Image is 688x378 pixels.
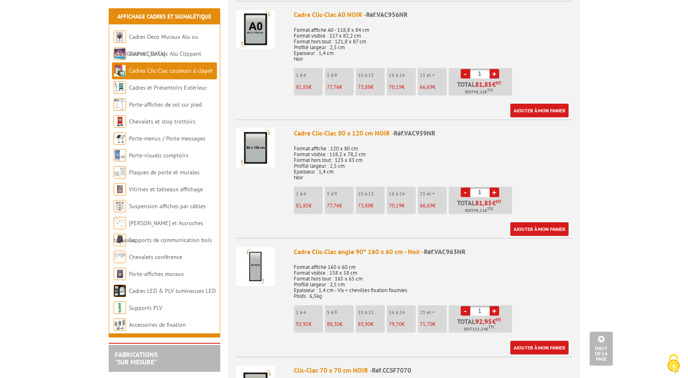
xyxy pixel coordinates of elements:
span: € [492,81,496,88]
img: Cadre Clic-Clac angle 90° 160 x 60 cm - Noir [236,247,275,286]
div: Cadre Clic-Clac angle 90° 160 x 60 cm - Noir - [294,247,572,257]
span: 111,54 [472,326,486,333]
img: Accessoires de fixation [114,319,126,331]
a: Chevalets conférence [129,253,182,261]
p: Format affiche A0 - 118,8 x 84 cm Format visible : 117 x 82,2 cm Format hors tout : 121,8 x 87 cm... [294,21,572,62]
img: Chevalets conférence [114,251,126,263]
p: Total [451,318,512,333]
sup: HT [496,80,501,86]
p: Format affiche : 120 x 80 cm Format visible : 118,2 x 78,2 cm Format hors tout : 123 x 83 cm Prof... [294,140,572,181]
img: Porte-affiches de sol sur pied [114,98,126,111]
span: 79,70 [389,321,402,328]
span: € [492,318,496,325]
span: 70,19 [389,83,402,90]
span: Soit € [464,326,495,333]
a: Porte-visuels comptoirs [129,152,188,159]
p: € [327,321,354,327]
img: Supports PLV [114,302,126,314]
span: 81,85 [475,200,492,206]
p: 25 et + [420,191,447,197]
img: Cadres LED & PLV lumineuses LED [114,285,126,297]
a: Cadres Deco Muraux Alu ou [GEOGRAPHIC_DATA] [114,33,198,57]
p: 1 à 4 [296,191,323,197]
span: 81,85 [296,202,309,209]
p: 5 à 9 [327,309,354,315]
span: 88,30 [327,321,340,328]
a: Suspension affiches par câbles [129,202,206,210]
span: 98,22 [474,89,485,95]
p: € [358,321,385,327]
p: € [389,84,416,90]
span: 92,95 [475,318,492,325]
sup: TTC [487,88,493,93]
p: Total [451,200,512,214]
img: Suspension affiches par câbles [114,200,126,212]
span: 66,69 [420,202,433,209]
span: Réf.VAC956NR [366,10,408,19]
span: 70,19 [389,202,402,209]
a: Cadres Clic-Clac couleurs à clapet [129,67,213,74]
a: - [461,69,470,78]
img: Cadres Clic-Clac couleurs à clapet [114,64,126,77]
p: 25 et + [420,309,447,315]
a: Plaques de porte et murales [129,169,200,176]
a: Porte-affiches de sol sur pied [129,101,202,108]
sup: HT [496,317,501,323]
p: 1 à 4 [296,309,323,315]
a: Affichage Cadres et Signalétique [117,13,211,20]
span: Soit € [465,89,493,95]
p: 10 à 15 [358,72,385,78]
img: Chevalets et stop trottoirs [114,115,126,128]
div: Cadre Clic-Clac A0 NOIR - [294,10,572,19]
span: 81,85 [475,81,492,88]
span: 73,88 [358,83,371,90]
a: [PERSON_NAME] et Accroches tableaux [114,219,203,244]
span: 77,76 [327,202,339,209]
sup: TTC [488,325,495,329]
p: € [327,203,354,209]
p: 10 à 15 [358,191,385,197]
a: Porte-menus / Porte-messages [129,135,205,142]
a: Supports PLV [129,304,162,311]
p: € [296,321,323,327]
span: 92,95 [296,321,309,328]
span: 81,85 [296,83,309,90]
p: 16 à 24 [389,72,416,78]
p: 16 à 24 [389,191,416,197]
a: Cadres LED & PLV lumineuses LED [129,287,216,295]
p: 16 à 24 [389,309,416,315]
img: Porte-visuels comptoirs [114,149,126,162]
p: € [327,84,354,90]
img: Cookies (fenêtre modale) [663,353,684,374]
img: Cadre Clic-Clac A0 NOIR [236,10,275,49]
span: Soit € [465,207,493,214]
p: € [358,203,385,209]
a: Vitrines et tableaux affichage [129,185,203,193]
a: - [461,306,470,316]
a: Porte-affiches muraux [129,270,184,278]
a: Haut de la page [590,332,613,366]
div: Cadre Clic-Clac 80 x 120 cm NOIR - [294,128,572,138]
span: Réf.CCSF7070 [372,366,411,374]
span: 66,69 [420,83,433,90]
p: Format affiche 160 x 60 cm Format visible : 158 x 58 cm Format hors tout : 165 x 65 cm Profilé la... [294,259,572,299]
span: 73,88 [358,202,371,209]
span: € [492,200,496,206]
span: 75,70 [420,321,433,328]
span: 83,90 [358,321,371,328]
a: Accessoires de fixation [129,321,186,328]
a: + [490,69,499,78]
span: Réf.VAC959NR [394,129,436,137]
img: Vitrines et tableaux affichage [114,183,126,195]
p: € [296,203,323,209]
p: € [358,84,385,90]
span: 77,76 [327,83,339,90]
a: + [490,306,499,316]
img: Cadre Clic-Clac 80 x 120 cm NOIR [236,128,275,167]
img: Porte-menus / Porte-messages [114,132,126,145]
div: Clic-Clac 70 x 70 cm NOIR - [294,366,572,375]
a: - [461,188,470,197]
img: Cadres Deco Muraux Alu ou Bois [114,31,126,43]
img: Porte-affiches muraux [114,268,126,280]
a: Ajouter à mon panier [510,104,569,117]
